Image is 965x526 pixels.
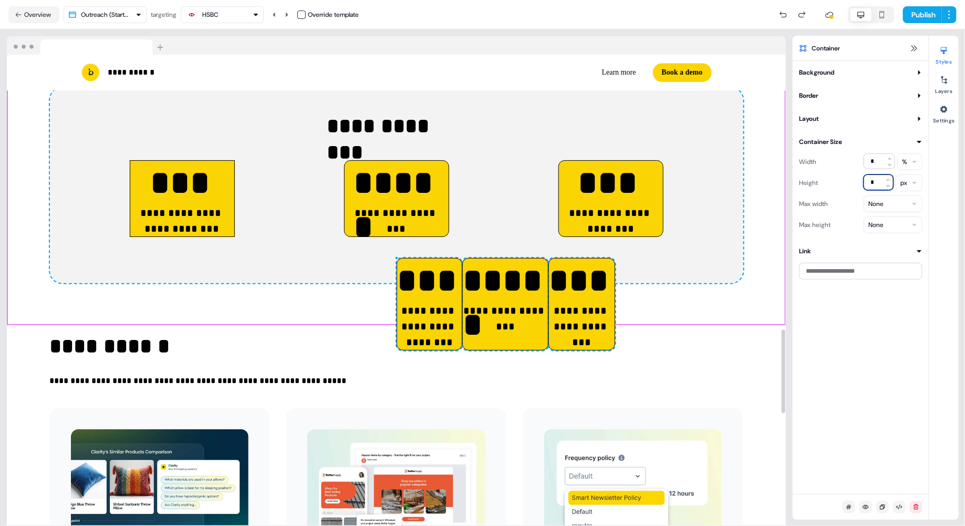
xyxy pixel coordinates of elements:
div: None [868,220,884,230]
span: Container [812,43,840,54]
button: Background [799,67,922,78]
div: Link [799,246,811,256]
div: targeting [151,9,177,20]
div: HSBC [202,9,219,20]
div: None [868,199,884,209]
div: Container Size [799,137,842,147]
button: Settings [929,101,959,124]
button: Container Size [799,137,922,147]
button: Overview [8,6,59,23]
div: Outreach (Starter) [81,9,131,20]
button: Border [799,90,922,101]
div: Layout [799,114,819,124]
div: Height [799,174,818,191]
div: px [900,178,907,188]
div: Max width [799,195,828,212]
div: Learn moreBook a demo [401,63,712,82]
button: Book a demo [653,63,712,82]
button: Learn more [594,63,645,82]
button: Layers [929,71,959,95]
div: Width [799,153,816,170]
img: Browser topbar [7,36,168,55]
div: Border [799,90,818,101]
button: HSBC [181,6,264,23]
button: Publish [903,6,942,23]
button: Styles [929,42,959,65]
button: Link [799,246,922,256]
div: Override template [308,9,359,20]
div: Background [799,67,834,78]
button: Layout [799,114,922,124]
div: % [902,157,907,167]
div: Max height [799,216,831,233]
